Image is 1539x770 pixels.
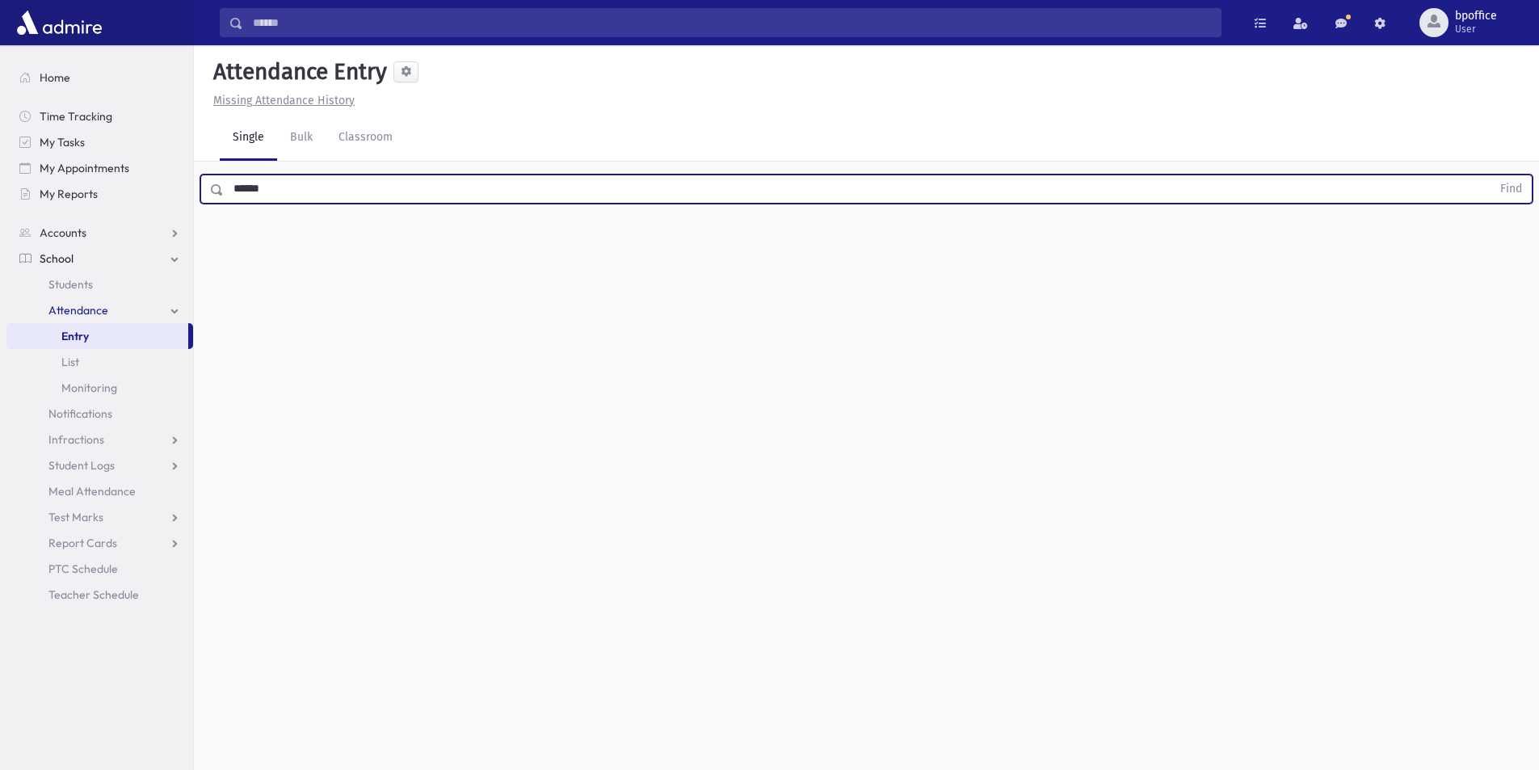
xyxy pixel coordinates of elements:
span: Students [48,277,93,292]
span: Accounts [40,225,86,240]
button: Find [1491,175,1532,203]
span: My Appointments [40,161,129,175]
span: My Tasks [40,135,85,149]
span: Student Logs [48,458,115,473]
a: Bulk [277,116,326,161]
span: Meal Attendance [48,484,136,499]
a: Attendance [6,297,193,323]
span: My Reports [40,187,98,201]
a: School [6,246,193,271]
span: Home [40,70,70,85]
h5: Attendance Entry [207,58,387,86]
a: PTC Schedule [6,556,193,582]
a: Entry [6,323,188,349]
a: My Reports [6,181,193,207]
img: AdmirePro [13,6,106,39]
a: Report Cards [6,530,193,556]
a: Test Marks [6,504,193,530]
a: Single [220,116,277,161]
span: School [40,251,74,266]
a: Classroom [326,116,406,161]
u: Missing Attendance History [213,94,355,107]
a: Student Logs [6,452,193,478]
span: Teacher Schedule [48,587,139,602]
span: List [61,355,79,369]
input: Search [243,8,1221,37]
a: Infractions [6,427,193,452]
a: Students [6,271,193,297]
span: Entry [61,329,89,343]
a: Meal Attendance [6,478,193,504]
a: Teacher Schedule [6,582,193,608]
a: Home [6,65,193,90]
a: Monitoring [6,375,193,401]
span: Monitoring [61,381,117,395]
a: My Appointments [6,155,193,181]
span: User [1455,23,1497,36]
a: My Tasks [6,129,193,155]
a: Missing Attendance History [207,94,355,107]
span: Time Tracking [40,109,112,124]
span: Notifications [48,406,112,421]
span: Infractions [48,432,104,447]
a: Accounts [6,220,193,246]
span: bpoffice [1455,10,1497,23]
a: Notifications [6,401,193,427]
span: PTC Schedule [48,562,118,576]
a: List [6,349,193,375]
span: Attendance [48,303,108,318]
span: Test Marks [48,510,103,524]
span: Report Cards [48,536,117,550]
a: Time Tracking [6,103,193,129]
